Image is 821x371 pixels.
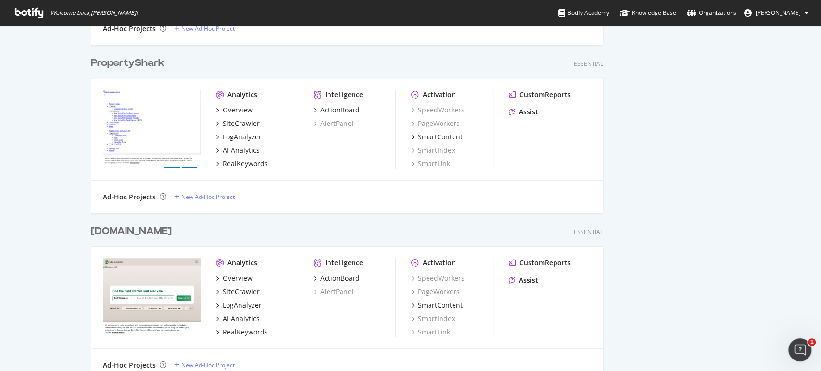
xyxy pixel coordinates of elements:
[223,314,260,323] div: AI Analytics
[418,132,463,142] div: SmartContent
[223,300,262,310] div: LogAnalyzer
[216,327,268,337] a: RealKeywords
[808,338,816,346] span: 1
[423,90,456,99] div: Activation
[314,105,360,115] a: ActionBoard
[411,159,450,169] a: SmartLink
[223,159,268,169] div: RealKeywords
[223,119,260,128] div: SiteCrawler
[423,258,456,268] div: Activation
[223,327,268,337] div: RealKeywords
[174,25,235,33] a: New Ad-Hoc Project
[216,287,260,297] a: SiteCrawler
[103,24,156,34] div: Ad-Hoc Projects
[411,273,465,283] a: SpeedWorkers
[314,273,360,283] a: ActionBoard
[174,361,235,369] a: New Ad-Hoc Project
[227,258,257,268] div: Analytics
[411,327,450,337] a: SmartLink
[103,258,201,336] img: storagecafe.com
[223,105,253,115] div: Overview
[509,90,571,99] a: CustomReports
[574,228,603,236] div: Essential
[216,314,260,323] a: AI Analytics
[216,146,260,155] a: AI Analytics
[181,25,235,33] div: New Ad-Hoc Project
[216,273,253,283] a: Overview
[103,90,201,168] img: propertyshark.com
[736,5,816,21] button: [PERSON_NAME]
[91,56,164,70] div: PropertyShark
[788,338,811,361] iframe: Intercom live chat
[411,300,463,310] a: SmartContent
[216,105,253,115] a: Overview
[223,132,262,142] div: LogAnalyzer
[411,314,455,323] a: SmartIndex
[509,107,538,117] a: Assist
[519,107,538,117] div: Assist
[411,105,465,115] a: SpeedWorkers
[325,90,363,99] div: Intelligence
[411,119,460,128] a: PageWorkers
[223,146,260,155] div: AI Analytics
[216,132,262,142] a: LogAnalyzer
[51,9,138,17] span: Welcome back, [PERSON_NAME] !
[181,193,235,201] div: New Ad-Hoc Project
[620,8,676,18] div: Knowledge Base
[91,224,176,238] a: [DOMAIN_NAME]
[223,287,260,297] div: SiteCrawler
[687,8,736,18] div: Organizations
[216,159,268,169] a: RealKeywords
[91,56,168,70] a: PropertyShark
[216,119,260,128] a: SiteCrawler
[411,287,460,297] a: PageWorkers
[227,90,257,99] div: Analytics
[314,287,354,297] a: AlertPanel
[509,275,538,285] a: Assist
[519,90,571,99] div: CustomReports
[216,300,262,310] a: LogAnalyzer
[91,224,172,238] div: [DOMAIN_NAME]
[574,60,603,68] div: Essential
[223,273,253,283] div: Overview
[509,258,571,268] a: CustomReports
[103,360,156,370] div: Ad-Hoc Projects
[519,258,571,268] div: CustomReports
[519,275,538,285] div: Assist
[181,361,235,369] div: New Ad-Hoc Project
[103,192,156,202] div: Ad-Hoc Projects
[411,132,463,142] a: SmartContent
[325,258,363,268] div: Intelligence
[174,193,235,201] a: New Ad-Hoc Project
[314,119,354,128] a: AlertPanel
[320,105,360,115] div: ActionBoard
[558,8,609,18] div: Botify Academy
[418,300,463,310] div: SmartContent
[320,273,360,283] div: ActionBoard
[756,9,801,17] span: Adriana Zbant
[411,146,455,155] a: SmartIndex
